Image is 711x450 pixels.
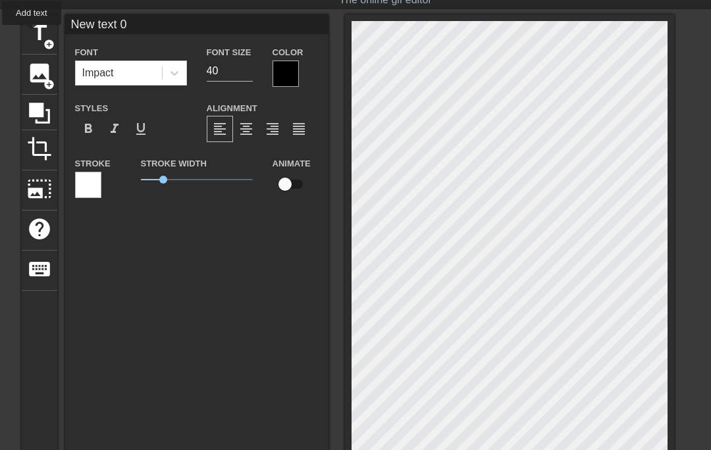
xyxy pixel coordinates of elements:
[27,61,52,86] span: image
[273,46,303,59] label: Color
[75,46,98,59] label: Font
[291,121,307,137] span: format_align_justify
[207,46,251,59] label: Font Size
[82,65,114,81] div: Impact
[27,176,52,201] span: photo_size_select_large
[212,121,228,137] span: format_align_left
[27,136,52,161] span: crop
[43,79,55,90] span: add_circle
[80,121,96,137] span: format_bold
[43,39,55,50] span: add_circle
[141,157,207,170] label: Stroke Width
[27,20,52,45] span: title
[133,121,149,137] span: format_underline
[27,216,52,241] span: help
[265,121,280,137] span: format_align_right
[75,157,111,170] label: Stroke
[107,121,122,137] span: format_italic
[238,121,254,137] span: format_align_center
[75,102,109,115] label: Styles
[273,157,311,170] label: Animate
[27,257,52,282] span: keyboard
[207,102,257,115] label: Alignment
